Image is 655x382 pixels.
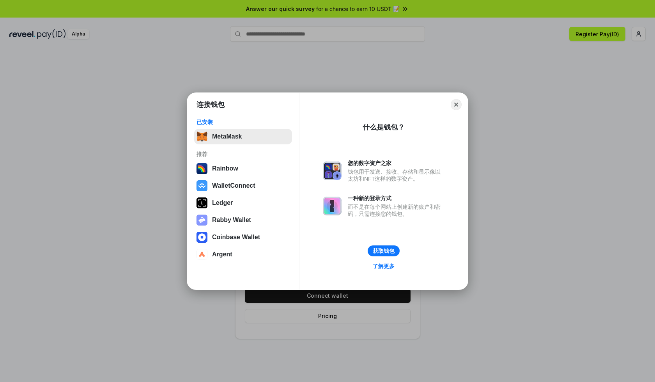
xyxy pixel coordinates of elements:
[323,162,342,180] img: svg+xml,%3Csvg%20xmlns%3D%22http%3A%2F%2Fwww.w3.org%2F2000%2Fsvg%22%20fill%3D%22none%22%20viewBox...
[194,195,292,211] button: Ledger
[194,129,292,144] button: MetaMask
[373,247,395,254] div: 获取钱包
[194,212,292,228] button: Rabby Wallet
[348,195,444,202] div: 一种新的登录方式
[196,131,207,142] img: svg+xml,%3Csvg%20fill%3D%22none%22%20height%3D%2233%22%20viewBox%3D%220%200%2035%2033%22%20width%...
[212,133,242,140] div: MetaMask
[368,245,400,256] button: 获取钱包
[194,161,292,176] button: Rainbow
[212,251,232,258] div: Argent
[194,178,292,194] button: WalletConnect
[212,165,238,172] div: Rainbow
[348,160,444,167] div: 您的数字资产之家
[373,263,395,270] div: 了解更多
[348,203,444,217] div: 而不是在每个网站上创建新的账户和密码，只需连接您的钱包。
[196,151,290,158] div: 推荐
[368,261,399,271] a: 了解更多
[196,197,207,208] img: svg+xml,%3Csvg%20xmlns%3D%22http%3A%2F%2Fwww.w3.org%2F2000%2Fsvg%22%20width%3D%2228%22%20height%3...
[194,247,292,262] button: Argent
[451,99,462,110] button: Close
[212,217,251,224] div: Rabby Wallet
[196,249,207,260] img: svg+xml,%3Csvg%20width%3D%2228%22%20height%3D%2228%22%20viewBox%3D%220%200%2028%2028%22%20fill%3D...
[323,197,342,215] img: svg+xml,%3Csvg%20xmlns%3D%22http%3A%2F%2Fwww.w3.org%2F2000%2Fsvg%22%20fill%3D%22none%22%20viewBox...
[194,229,292,245] button: Coinbase Wallet
[196,215,207,226] img: svg+xml,%3Csvg%20xmlns%3D%22http%3A%2F%2Fwww.w3.org%2F2000%2Fsvg%22%20fill%3D%22none%22%20viewBox...
[212,234,260,241] div: Coinbase Wallet
[196,180,207,191] img: svg+xml,%3Csvg%20width%3D%2228%22%20height%3D%2228%22%20viewBox%3D%220%200%2028%2028%22%20fill%3D...
[196,232,207,243] img: svg+xml,%3Csvg%20width%3D%2228%22%20height%3D%2228%22%20viewBox%3D%220%200%2028%2028%22%20fill%3D...
[196,119,290,126] div: 已安装
[212,199,233,206] div: Ledger
[196,163,207,174] img: svg+xml,%3Csvg%20width%3D%22120%22%20height%3D%22120%22%20viewBox%3D%220%200%20120%20120%22%20fil...
[363,123,405,132] div: 什么是钱包？
[196,100,225,109] h1: 连接钱包
[212,182,255,189] div: WalletConnect
[348,168,444,182] div: 钱包用于发送、接收、存储和显示像以太坊和NFT这样的数字资产。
